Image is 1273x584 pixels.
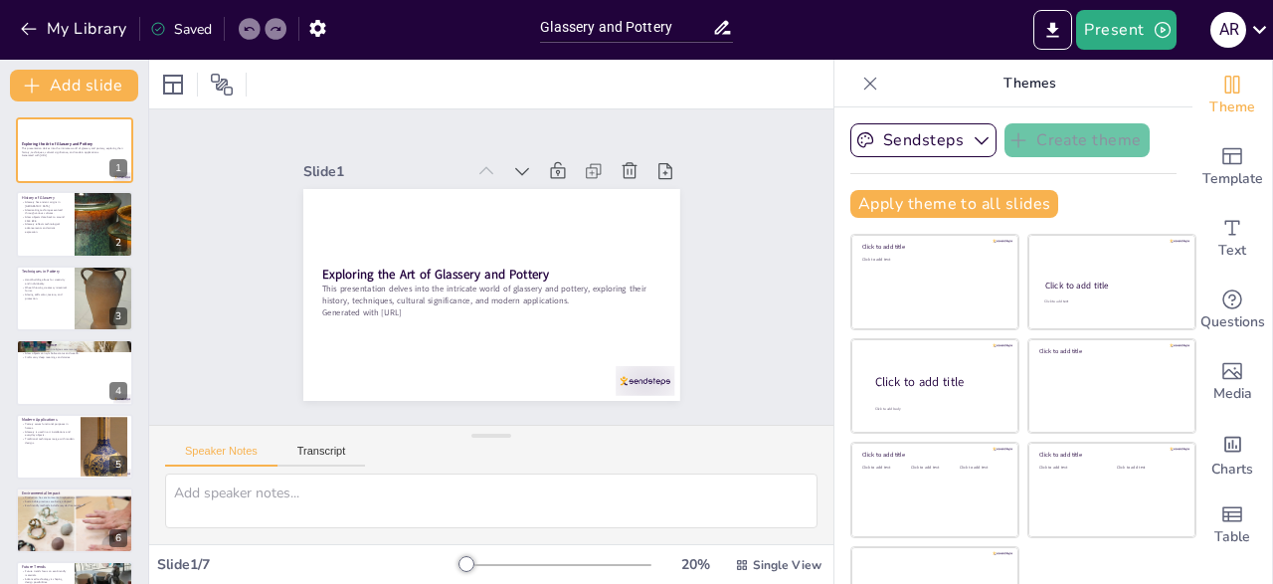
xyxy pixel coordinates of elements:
div: Click to add text [1044,299,1177,304]
div: 3 [109,307,127,325]
button: Sendsteps [850,123,997,157]
div: 6 [16,487,133,553]
p: Advanced technology is shaping design possibilities. [22,577,69,584]
p: Sustainable practices are being adopted. [22,499,127,503]
div: 5 [109,456,127,474]
span: Text [1218,240,1246,262]
p: Pottery serves functional purposes in homes. [22,422,75,429]
input: Insert title [540,13,711,42]
p: Environmental Impact [22,490,127,496]
span: Charts [1211,459,1253,481]
button: Transcript [277,445,366,467]
div: Click to add text [862,466,907,471]
p: This presentation delves into the intricate world of glassery and pottery, exploring their histor... [322,284,661,307]
p: Eco-friendly methods include recycled materials. [22,503,127,507]
p: Future trends focus on eco-friendly materials. [22,570,69,577]
span: Single View [753,557,821,573]
div: Click to add body [875,406,1000,411]
span: Position [210,73,234,97]
button: Present [1076,10,1176,50]
div: Layout [157,69,189,100]
div: Click to add text [862,258,1004,263]
p: Glass objects can symbolize status and wealth. [22,352,127,356]
p: Hand-building allows for creativity and individuality. [22,278,69,285]
p: Themes [886,60,1173,107]
p: Future Trends [22,565,69,571]
div: 1 [109,159,127,177]
button: Apply theme to all slides [850,190,1058,218]
button: Create theme [1004,123,1150,157]
div: Add text boxes [1192,203,1272,275]
span: Theme [1209,97,1255,118]
p: Techniques in Pottery [22,269,69,275]
div: 4 [109,382,127,400]
div: 3 [16,266,133,331]
div: Click to add title [1039,347,1182,355]
div: 5 [16,414,133,480]
p: Wheel throwing creates symmetrical forms. [22,286,69,292]
div: Click to add text [1117,466,1180,471]
p: Glassmaking techniques evolved through various cultures. [22,207,69,214]
div: Click to add text [911,466,956,471]
div: Click to add title [1039,451,1182,459]
p: Generated with [URL] [322,306,661,318]
p: Glassery has ancient origins in [GEOGRAPHIC_DATA]. [22,200,69,207]
div: Change the overall theme [1192,60,1272,131]
p: Traditional techniques merge with modern designs. [22,437,75,444]
div: 6 [109,529,127,547]
button: My Library [15,13,135,45]
p: Production has environmental implications. [22,496,127,500]
div: 2 [109,234,127,252]
p: Cultural Significance [22,342,127,348]
strong: Exploring the Art of Glassery and Pottery [322,267,549,284]
div: Add charts and graphs [1192,418,1272,489]
p: History of Glassery [22,195,69,201]
div: Add a table [1192,489,1272,561]
div: Click to add text [960,466,1004,471]
div: Get real-time input from your audience [1192,275,1272,346]
div: Slide 1 / 7 [157,555,460,574]
div: Add images, graphics, shapes or video [1192,346,1272,418]
p: Glass objects date back to around 2500 BCE. [22,215,69,222]
div: 4 [16,339,133,405]
p: Glassery is used in art installations and everyday objects. [22,430,75,437]
p: Modern Applications [22,417,75,423]
div: Click to add text [1039,466,1102,471]
div: 2 [16,191,133,257]
div: Click to add title [875,373,1002,390]
span: Table [1214,526,1250,548]
button: Speaker Notes [165,445,277,467]
p: Pottery is often used in religious ceremonies. [22,348,127,352]
strong: Exploring the Art of Glassery and Pottery [22,141,92,146]
p: Glazing adds color, texture, and protection. [22,292,69,299]
button: Add slide [10,70,138,101]
div: 20 % [671,555,719,574]
p: Crafts carry deep meanings and stories. [22,355,127,359]
p: Generated with [URL] [22,154,127,158]
div: Click to add title [862,243,1004,251]
div: Slide 1 [303,162,465,181]
div: Click to add title [862,451,1004,459]
span: Media [1213,383,1252,405]
span: Template [1202,168,1263,190]
div: Saved [150,20,212,39]
div: 1 [16,117,133,183]
p: This presentation delves into the intricate world of glassery and pottery, exploring their histor... [22,147,127,154]
button: Export to PowerPoint [1033,10,1072,50]
button: A R [1210,10,1246,50]
div: A R [1210,12,1246,48]
span: Questions [1200,311,1265,333]
p: Glassery reflects technological advancements and artistic expression. [22,222,69,233]
div: Add ready made slides [1192,131,1272,203]
div: Click to add title [1045,280,1178,292]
